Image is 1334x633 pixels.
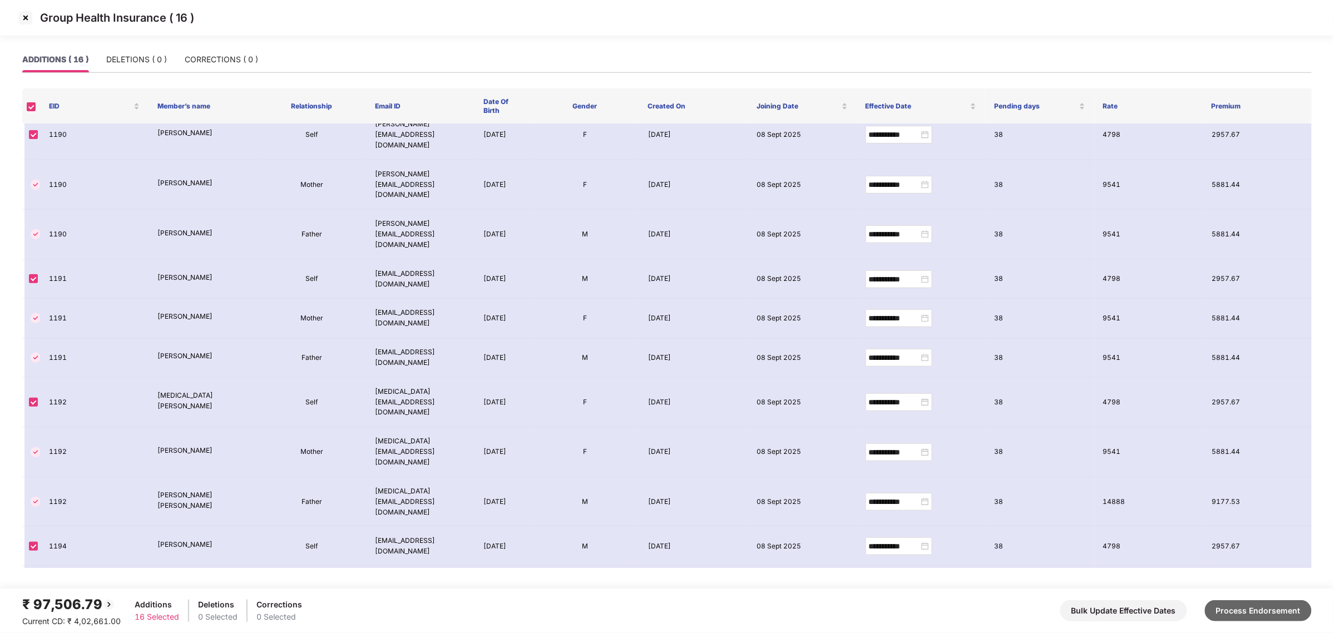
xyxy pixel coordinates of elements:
[530,88,639,124] th: Gender
[1094,477,1203,527] td: 14888
[639,110,748,160] td: [DATE]
[748,378,856,428] td: 08 Sept 2025
[258,527,366,566] td: Self
[639,566,748,606] td: [DATE]
[639,299,748,338] td: [DATE]
[40,299,149,338] td: 1191
[366,427,475,477] td: [MEDICAL_DATA][EMAIL_ADDRESS][DOMAIN_NAME]
[256,599,302,611] div: Corrections
[366,160,475,210] td: [PERSON_NAME][EMAIL_ADDRESS][DOMAIN_NAME]
[40,210,149,260] td: 1190
[366,566,475,606] td: [EMAIL_ADDRESS][DOMAIN_NAME]
[40,477,149,527] td: 1192
[366,378,475,428] td: [MEDICAL_DATA][EMAIL_ADDRESS][DOMAIN_NAME]
[639,427,748,477] td: [DATE]
[1094,527,1203,566] td: 4798
[531,210,639,260] td: M
[185,53,258,66] div: CORRECTIONS ( 0 )
[40,88,149,124] th: EID
[1203,427,1312,477] td: 5881.44
[1203,160,1312,210] td: 5881.44
[639,527,748,566] td: [DATE]
[1203,378,1312,428] td: 2957.67
[135,599,179,611] div: Additions
[366,88,475,124] th: Email ID
[258,160,366,210] td: Mother
[639,260,748,299] td: [DATE]
[40,11,194,24] p: Group Health Insurance ( 16 )
[17,9,34,27] img: svg+xml;base64,PHN2ZyBpZD0iQ3Jvc3MtMzJ4MzIiIHhtbG5zPSJodHRwOi8vd3d3LnczLm9yZy8yMDAwL3N2ZyIgd2lkdG...
[475,260,531,299] td: [DATE]
[475,299,531,338] td: [DATE]
[29,495,42,508] img: svg+xml;base64,PHN2ZyBpZD0iVGljay0zMngzMiIgeG1sbnM9Imh0dHA6Ly93d3cudzMub3JnLzIwMDAvc3ZnIiB3aWR0aD...
[639,210,748,260] td: [DATE]
[1094,160,1203,210] td: 9541
[258,260,366,299] td: Self
[258,378,366,428] td: Self
[258,88,366,124] th: Relationship
[157,228,248,239] p: [PERSON_NAME]
[157,446,248,456] p: [PERSON_NAME]
[1203,338,1312,378] td: 5881.44
[531,378,639,428] td: F
[40,160,149,210] td: 1190
[366,210,475,260] td: [PERSON_NAME][EMAIL_ADDRESS][DOMAIN_NAME]
[157,178,248,189] p: [PERSON_NAME]
[366,477,475,527] td: [MEDICAL_DATA][EMAIL_ADDRESS][DOMAIN_NAME]
[986,338,1094,378] td: 38
[986,427,1094,477] td: 38
[986,260,1094,299] td: 38
[40,527,149,566] td: 1194
[29,178,42,191] img: svg+xml;base64,PHN2ZyBpZD0iVGljay0zMngzMiIgeG1sbnM9Imh0dHA6Ly93d3cudzMub3JnLzIwMDAvc3ZnIiB3aWR0aD...
[748,88,856,124] th: Joining Date
[366,338,475,378] td: [EMAIL_ADDRESS][DOMAIN_NAME]
[49,102,131,111] span: EID
[639,88,748,124] th: Created On
[198,611,238,623] div: 0 Selected
[29,351,42,364] img: svg+xml;base64,PHN2ZyBpZD0iVGljay0zMngzMiIgeG1sbnM9Imh0dHA6Ly93d3cudzMub3JnLzIwMDAvc3ZnIiB3aWR0aD...
[1094,260,1203,299] td: 4798
[1205,600,1312,621] button: Process Endorsement
[366,299,475,338] td: [EMAIL_ADDRESS][DOMAIN_NAME]
[639,477,748,527] td: [DATE]
[1203,527,1312,566] td: 2957.67
[1203,210,1312,260] td: 5881.44
[40,427,149,477] td: 1192
[531,427,639,477] td: F
[40,110,149,160] td: 1190
[531,299,639,338] td: F
[1203,477,1312,527] td: 9177.53
[857,88,986,124] th: Effective Date
[639,338,748,378] td: [DATE]
[157,540,248,550] p: [PERSON_NAME]
[748,477,856,527] td: 08 Sept 2025
[866,102,969,111] span: Effective Date
[748,210,856,260] td: 08 Sept 2025
[1203,299,1312,338] td: 5881.44
[531,338,639,378] td: M
[475,427,531,477] td: [DATE]
[531,110,639,160] td: F
[986,110,1094,160] td: 38
[748,338,856,378] td: 08 Sept 2025
[1203,566,1312,606] td: 5881.44
[258,427,366,477] td: Mother
[258,566,366,606] td: Mother
[40,260,149,299] td: 1191
[475,88,530,124] th: Date Of Birth
[748,160,856,210] td: 08 Sept 2025
[639,160,748,210] td: [DATE]
[40,338,149,378] td: 1191
[22,594,121,615] div: ₹ 97,506.79
[531,477,639,527] td: M
[366,260,475,299] td: [EMAIL_ADDRESS][DOMAIN_NAME]
[1094,566,1203,606] td: 9541
[475,477,531,527] td: [DATE]
[1094,88,1203,124] th: Rate
[1094,378,1203,428] td: 4798
[40,378,149,428] td: 1192
[157,311,248,322] p: [PERSON_NAME]
[475,378,531,428] td: [DATE]
[157,351,248,362] p: [PERSON_NAME]
[366,527,475,566] td: [EMAIL_ADDRESS][DOMAIN_NAME]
